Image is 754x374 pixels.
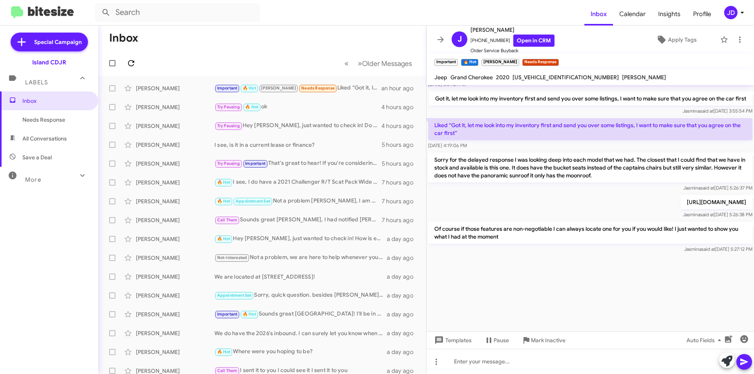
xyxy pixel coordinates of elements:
[243,86,256,91] span: 🔥 Hot
[434,74,447,81] span: Jeep
[217,180,231,185] span: 🔥 Hot
[387,254,420,262] div: a day ago
[217,236,231,241] span: 🔥 Hot
[428,222,752,244] p: Of course if those features are non-negotiable I can always locate one for you if you would like!...
[652,3,687,26] a: Insights
[340,55,417,71] nav: Page navigation example
[515,333,572,347] button: Mark Inactive
[214,102,381,111] div: ok
[481,59,519,66] small: [PERSON_NAME]
[214,197,382,206] div: Not a problem [PERSON_NAME], I am here to help whenever you are ready!
[95,3,260,22] input: Search
[344,58,349,68] span: «
[214,141,382,149] div: I see, is it in a current lease or finance?
[681,195,752,209] p: [URL][DOMAIN_NAME]
[687,3,717,26] a: Profile
[382,197,420,205] div: 7 hours ago
[136,254,214,262] div: [PERSON_NAME]
[214,329,387,337] div: We do have the 2026's inbound. I can surely let you know when they arrive!
[353,55,417,71] button: Next
[217,199,231,204] span: 🔥 Hot
[470,47,555,55] span: Older Service Buyback
[470,25,555,35] span: [PERSON_NAME]
[433,333,472,347] span: Templates
[136,179,214,186] div: [PERSON_NAME]
[22,153,52,161] span: Save a Deal
[236,199,270,204] span: Appointment Set
[217,312,238,317] span: Important
[387,329,420,337] div: a day ago
[358,58,362,68] span: »
[217,293,252,298] span: Appointment Set
[217,161,240,166] span: Try Pausing
[531,333,565,347] span: Mark Inactive
[387,273,420,281] div: a day ago
[382,160,420,168] div: 5 hours ago
[217,86,238,91] span: Important
[381,84,420,92] div: an hour ago
[25,176,41,183] span: More
[301,86,335,91] span: Needs Response
[458,33,462,46] span: J
[683,185,752,191] span: Jasmina [DATE] 5:26:37 PM
[512,74,619,81] span: [US_VEHICLE_IDENTIFICATION_NUMBER]
[32,58,66,66] div: Island CDJR
[261,86,296,91] span: [PERSON_NAME]
[362,59,412,68] span: Older Messages
[387,310,420,318] div: a day ago
[214,159,382,168] div: That's great to hear! If you're considering selling, we’d love to discuss the details further. Wh...
[700,108,714,114] span: said at
[513,35,555,47] a: Open in CRM
[382,216,420,224] div: 7 hours ago
[11,33,88,51] a: Special Campaign
[136,160,214,168] div: [PERSON_NAME]
[22,97,89,105] span: Inbox
[217,368,238,373] span: Call Them
[701,246,715,252] span: said at
[478,333,515,347] button: Pause
[387,235,420,243] div: a day ago
[613,3,652,26] a: Calendar
[136,122,214,130] div: [PERSON_NAME]
[382,141,420,149] div: 5 hours ago
[217,255,247,260] span: Not-Interested
[109,32,138,44] h1: Inbox
[584,3,613,26] span: Inbox
[214,121,381,130] div: Hey [PERSON_NAME], just wanted to check in! Do you have a moment [DATE]?
[214,273,387,281] div: We are located at [STREET_ADDRESS]!
[214,310,387,319] div: Sounds great [GEOGRAPHIC_DATA]! I'll be in touch closer to then with all the new promotions! What...
[217,217,238,223] span: Call Them
[136,197,214,205] div: [PERSON_NAME]
[496,74,509,81] span: 2020
[683,108,752,114] span: Jasmina [DATE] 3:55:54 PM
[214,234,387,243] div: Hey [PERSON_NAME], just wanted to check in! How is everything?
[22,116,89,124] span: Needs Response
[450,74,493,81] span: Grand Cherokee
[214,178,382,187] div: I see, I do have a 2021 Challenger R/T Scat Pack Wide Body at around $47,000 but I will keep my e...
[700,212,714,217] span: said at
[214,253,387,262] div: Not a problem, we are here to help whenever you are ready!
[428,118,752,140] p: Liked “Got it, let me look into my inventory first and send you over some listings, I want to mak...
[243,312,256,317] span: 🔥 Hot
[136,141,214,149] div: [PERSON_NAME]
[136,216,214,224] div: [PERSON_NAME]
[683,212,752,217] span: Jasmina [DATE] 5:26:38 PM
[214,291,387,300] div: Sorry, quick question. besides [PERSON_NAME], do you remember who you sat with?
[636,33,716,47] button: Apply Tags
[34,38,82,46] span: Special Campaign
[245,104,258,109] span: 🔥 Hot
[136,235,214,243] div: [PERSON_NAME]
[387,348,420,356] div: a day ago
[381,122,420,130] div: 4 hours ago
[426,333,478,347] button: Templates
[136,329,214,337] div: [PERSON_NAME]
[22,135,67,142] span: All Conversations
[25,79,48,86] span: Labels
[217,349,231,354] span: 🔥 Hot
[461,59,478,66] small: 🔥 Hot
[684,246,752,252] span: Jasmina [DATE] 5:27:12 PM
[136,348,214,356] div: [PERSON_NAME]
[434,59,458,66] small: Important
